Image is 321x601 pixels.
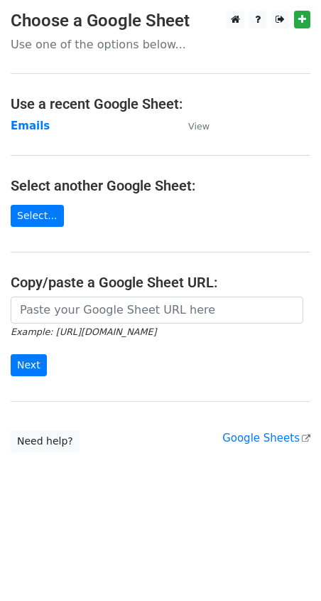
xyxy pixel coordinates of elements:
[11,95,310,112] h4: Use a recent Google Sheet:
[222,432,310,445] a: Google Sheets
[11,205,64,227] a: Select...
[11,177,310,194] h4: Select another Google Sheet:
[11,297,303,324] input: Paste your Google Sheet URL here
[11,326,156,337] small: Example: [URL][DOMAIN_NAME]
[11,274,310,291] h4: Copy/paste a Google Sheet URL:
[174,119,210,132] a: View
[11,430,80,452] a: Need help?
[11,37,310,52] p: Use one of the options below...
[188,121,210,132] small: View
[11,354,47,376] input: Next
[11,11,310,31] h3: Choose a Google Sheet
[11,119,50,132] a: Emails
